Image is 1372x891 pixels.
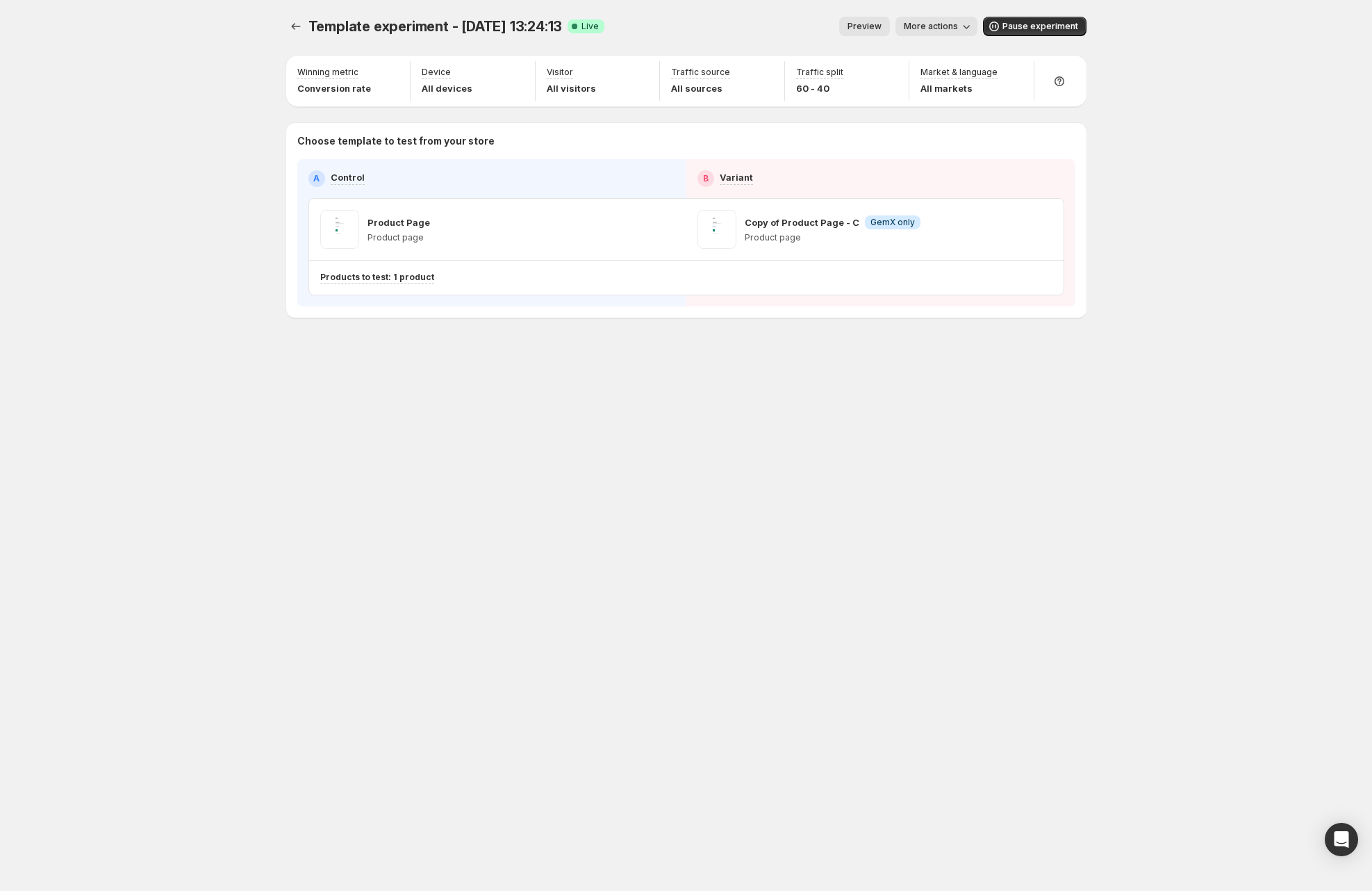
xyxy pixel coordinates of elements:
p: Visitor [547,67,573,78]
p: Product page [745,232,920,243]
p: Control [331,170,365,184]
span: GemX only [870,217,915,228]
span: Preview [848,21,882,32]
h2: A [313,173,320,184]
img: Product Page [320,210,359,249]
p: Product page [367,232,430,243]
button: More actions [895,17,977,36]
span: More actions [904,21,958,32]
p: Winning metric [297,67,358,78]
p: Traffic split [796,67,843,78]
img: Copy of Product Page - C [697,210,736,249]
p: Products to test: 1 product [320,272,434,283]
button: Pause experiment [983,17,1086,36]
button: Experiments [286,17,306,36]
p: Device [422,67,451,78]
h2: B [703,173,709,184]
p: Market & language [920,67,998,78]
button: Preview [839,17,890,36]
span: Live [581,21,599,32]
p: All devices [422,81,472,95]
p: Choose template to test from your store [297,134,1075,148]
span: Pause experiment [1002,21,1078,32]
p: All markets [920,81,998,95]
p: Copy of Product Page - C [745,215,859,229]
p: Traffic source [671,67,730,78]
span: Template experiment - [DATE] 13:24:13 [308,18,563,35]
p: Conversion rate [297,81,371,95]
p: All sources [671,81,730,95]
div: Open Intercom Messenger [1325,823,1358,856]
p: Product Page [367,215,430,229]
p: 60 - 40 [796,81,843,95]
p: All visitors [547,81,596,95]
p: Variant [720,170,753,184]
